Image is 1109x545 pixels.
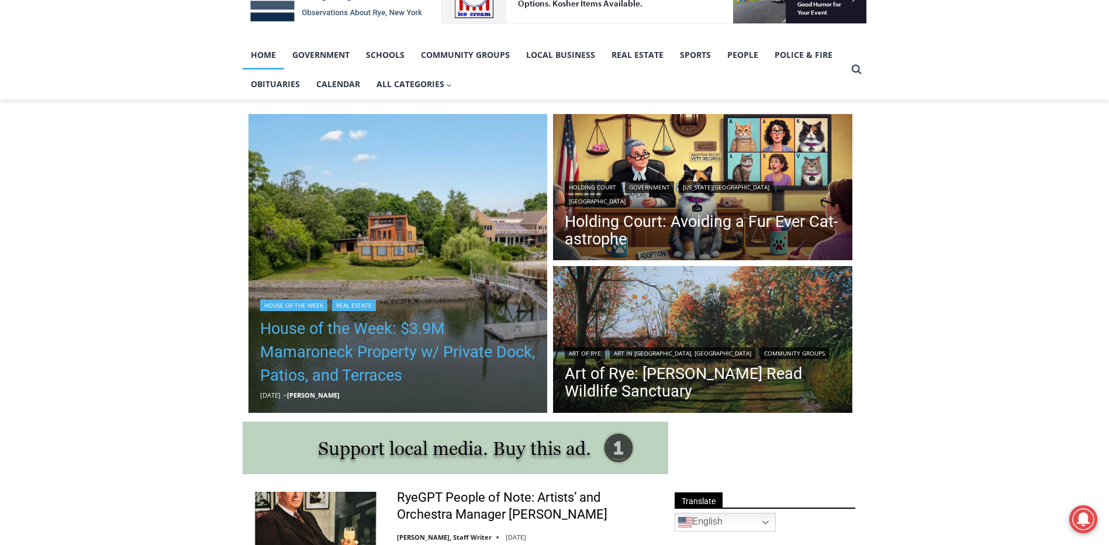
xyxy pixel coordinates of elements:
a: House of the Week [260,299,327,311]
a: House of the Week: $3.9M Mamaroneck Property w/ Private Dock, Patios, and Terraces [260,317,536,387]
a: Intern @ [DOMAIN_NAME] [281,113,566,146]
span: – [284,391,287,399]
a: Community Groups [413,40,518,70]
div: "I learned about the history of a place I’d honestly never considered even as a resident of [GEOG... [295,1,552,113]
h4: Book [PERSON_NAME]'s Good Humor for Your Event [356,12,407,45]
a: People [719,40,766,70]
a: [US_STATE][GEOGRAPHIC_DATA] [679,181,773,193]
button: View Search Form [846,59,867,80]
span: Translate [675,492,723,508]
time: [DATE] [260,391,281,399]
a: Government [625,181,674,193]
a: Read More House of the Week: $3.9M Mamaroneck Property w/ Private Dock, Patios, and Terraces [248,114,548,413]
a: Holding Court [565,181,620,193]
a: Police & Fire [766,40,841,70]
a: Art of Rye: [PERSON_NAME] Read Wildlife Sanctuary [565,365,841,400]
a: Community Groups [760,347,829,359]
a: Real Estate [603,40,672,70]
a: Book [PERSON_NAME]'s Good Humor for Your Event [347,4,422,53]
span: Intern @ [DOMAIN_NAME] [306,116,542,143]
a: Art of Rye [565,347,605,359]
a: [PERSON_NAME] [287,391,340,399]
div: | | | [565,179,841,207]
div: Located at [STREET_ADDRESS][PERSON_NAME] [120,73,172,140]
a: Real Estate [332,299,376,311]
img: 1160 Greacen Point Road, Mamaroneck [248,114,548,413]
div: Individually Wrapped Items. Dairy, Gluten & Nut Free Options. Kosher Items Available. [77,15,289,37]
a: [GEOGRAPHIC_DATA] [565,195,630,207]
a: Obituaries [243,70,308,99]
img: support local media, buy this ad [243,422,668,474]
nav: Primary Navigation [243,40,846,99]
img: (PHOTO: Edith G. Read Wildlife Sanctuary (Acrylic 12x24). Trail along Playland Lake. By Elizabeth... [553,266,852,416]
a: Schools [358,40,413,70]
span: Open Tues. - Sun. [PHONE_NUMBER] [4,120,115,165]
img: en [678,515,692,529]
div: | | [565,345,841,359]
a: Art in [GEOGRAPHIC_DATA], [GEOGRAPHIC_DATA] [610,347,755,359]
a: [PERSON_NAME], Staff Writer [397,533,492,541]
a: Sports [672,40,719,70]
a: Home [243,40,284,70]
a: Calendar [308,70,368,99]
a: Read More Holding Court: Avoiding a Fur Ever Cat-astrophe [553,114,852,264]
div: | [260,297,536,311]
a: Holding Court: Avoiding a Fur Ever Cat-astrophe [565,213,841,248]
img: DALLE 2025-08-10 Holding Court - humorous cat custody trial [553,114,852,264]
a: Open Tues. - Sun. [PHONE_NUMBER] [1,118,118,146]
button: Child menu of All Categories [368,70,461,99]
time: [DATE] [506,533,526,541]
a: Read More Art of Rye: Edith G. Read Wildlife Sanctuary [553,266,852,416]
a: Government [284,40,358,70]
a: Local Business [518,40,603,70]
a: RyeGPT People of Note: Artists’ and Orchestra Manager [PERSON_NAME] [397,489,654,523]
a: English [675,513,776,532]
